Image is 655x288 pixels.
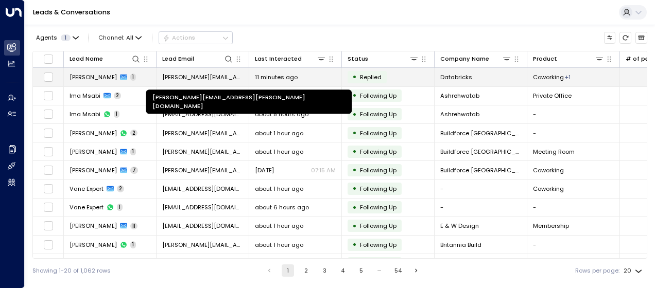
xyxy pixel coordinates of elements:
[352,182,357,195] div: •
[337,264,349,277] button: Go to page 4
[360,148,397,156] span: Following Up
[527,105,620,123] td: -
[360,222,397,230] span: Following Up
[440,54,489,64] div: Company Name
[114,92,121,99] span: 2
[282,264,294,277] button: page 1
[619,32,631,44] span: Refresh
[352,70,357,84] div: •
[440,54,511,64] div: Company Name
[318,264,331,277] button: Go to page 3
[162,129,243,137] span: Charlie@buildforce-usa.com
[565,73,571,81] div: Private Office
[360,73,382,81] span: Replied
[117,204,123,211] span: 1
[70,148,117,156] span: Charlie Booth
[440,166,521,174] span: Buildforce USA
[255,129,303,137] span: about 1 hour ago
[360,92,397,100] span: Following Up
[162,185,243,193] span: babycool_4401@hotmail.fr
[533,92,572,100] span: Private Office
[126,34,133,41] span: All
[255,73,298,81] span: 11 minutes ago
[435,180,527,198] td: -
[360,129,397,137] span: Following Up
[352,126,357,140] div: •
[130,74,136,81] span: 1
[527,124,620,142] td: -
[36,35,57,41] span: Agents
[348,54,368,64] div: Status
[32,266,111,275] div: Showing 1-20 of 1,062 rows
[70,185,104,193] span: Vane Expert
[352,219,357,233] div: •
[527,199,620,217] td: -
[70,92,100,100] span: Ima Msabi
[70,110,100,118] span: Ima Msabi
[159,31,233,44] button: Actions
[255,54,302,64] div: Last Interacted
[70,54,141,64] div: Lead Name
[163,34,195,41] div: Actions
[255,148,303,156] span: about 1 hour ago
[43,54,54,64] span: Toggle select all
[43,128,54,138] span: Toggle select row
[70,241,117,249] span: Matthew Checkley
[130,223,137,230] span: 11
[352,107,357,121] div: •
[410,264,422,277] button: Go to next page
[533,222,569,230] span: Membership
[95,32,145,43] button: Channel:All
[527,236,620,254] td: -
[162,73,243,81] span: Heather.Spencer@databricks.com
[159,31,233,44] div: Button group with a nested menu
[263,264,423,277] nav: pagination navigation
[392,264,404,277] button: Go to page 54
[533,166,564,174] span: Coworking
[43,72,54,82] span: Toggle select row
[43,202,54,212] span: Toggle select row
[352,145,357,158] div: •
[373,264,386,277] div: …
[440,129,521,137] span: Buildforce USA
[117,185,124,192] span: 2
[348,54,419,64] div: Status
[255,203,309,211] span: about 6 hours ago
[440,110,479,118] span: Ashrehwatab
[43,147,54,157] span: Toggle select row
[130,241,136,248] span: 1
[533,148,575,156] span: Meeting Room
[355,264,367,277] button: Go to page 5
[43,165,54,175] span: Toggle select row
[162,222,243,230] span: studio@eagle-webb.com
[255,222,303,230] span: about 1 hour ago
[352,88,357,102] div: •
[32,32,81,43] button: Agents1
[70,73,117,81] span: Heather Spencer
[33,8,110,16] a: Leads & Conversations
[70,203,104,211] span: Vane Expert
[255,54,326,64] div: Last Interacted
[130,167,138,174] span: 7
[162,54,194,64] div: Lead Email
[533,54,557,64] div: Product
[130,148,136,155] span: 1
[43,221,54,231] span: Toggle select row
[360,185,397,193] span: Following Up
[43,184,54,194] span: Toggle select row
[352,238,357,251] div: •
[624,264,644,277] div: 20
[43,258,54,268] span: Toggle select row
[95,32,145,43] span: Channel:
[440,148,521,156] span: Buildforce USA
[440,73,472,81] span: Databricks
[61,34,71,41] span: 1
[360,241,397,249] span: Following Up
[635,32,647,44] button: Archived Leads
[43,109,54,119] span: Toggle select row
[352,163,357,177] div: •
[435,199,527,217] td: -
[533,73,564,81] span: Coworking
[162,54,233,64] div: Lead Email
[162,203,243,211] span: babycool_4401@hotmail.fr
